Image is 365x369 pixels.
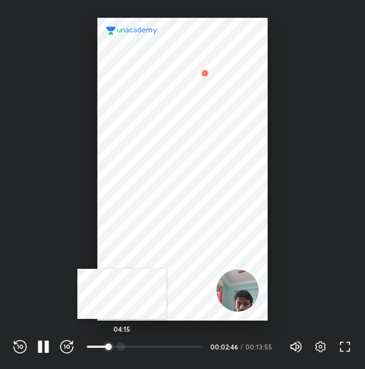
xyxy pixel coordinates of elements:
[210,343,238,350] div: 00:02:46
[198,66,211,80] img: wMgqJGBwKWe8AAAAABJRU5ErkJggg==
[106,27,157,35] img: logo.2a7e12a2.svg
[240,343,243,350] div: /
[245,343,276,350] div: 00:13:55
[114,326,130,332] h5: 04:15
